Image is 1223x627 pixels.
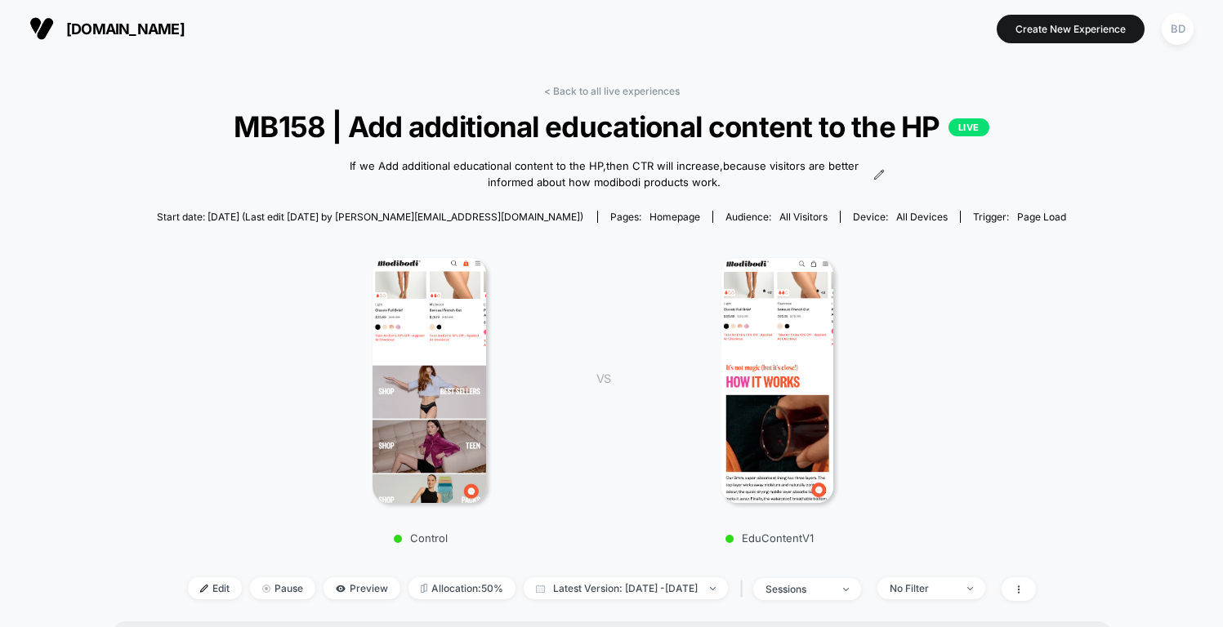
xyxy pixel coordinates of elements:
img: EduContentV1 main [721,258,833,503]
img: end [967,587,973,590]
div: No Filter [890,582,955,594]
img: end [843,588,849,591]
span: Allocation: 50% [408,577,516,599]
img: calendar [536,585,545,593]
p: LIVE [948,118,989,136]
img: Visually logo [29,16,54,41]
div: Audience: [725,211,828,223]
span: Page Load [1017,211,1066,223]
img: edit [200,585,208,593]
p: Control [278,531,564,545]
img: end [262,585,270,593]
button: Create New Experience [997,15,1145,43]
span: Edit [188,577,242,599]
span: Device: [840,211,960,223]
img: end [710,587,716,590]
span: All Visitors [779,211,828,223]
img: rebalance [421,584,427,593]
button: BD [1157,12,1198,46]
div: Trigger: [973,211,1066,223]
span: homepage [649,211,700,223]
span: Latest Version: [DATE] - [DATE] [524,577,728,599]
span: Pause [250,577,315,599]
span: MB158 | Add additional educational content to the HP [202,109,1020,144]
span: all devices [896,211,948,223]
span: Preview [324,577,400,599]
div: BD [1162,13,1194,45]
button: [DOMAIN_NAME] [25,16,190,42]
span: If we Add additional educational content to the HP,then CTR will increase,because visitors are be... [338,158,868,190]
div: Pages: [610,211,700,223]
span: [DOMAIN_NAME] [66,20,185,38]
img: Control main [373,258,486,503]
a: < Back to all live experiences [544,85,680,97]
span: | [736,577,753,601]
span: VS [596,371,609,385]
p: EduContentV1 [627,531,913,545]
span: Start date: [DATE] (Last edit [DATE] by [PERSON_NAME][EMAIL_ADDRESS][DOMAIN_NAME]) [157,211,583,223]
div: sessions [765,583,831,595]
